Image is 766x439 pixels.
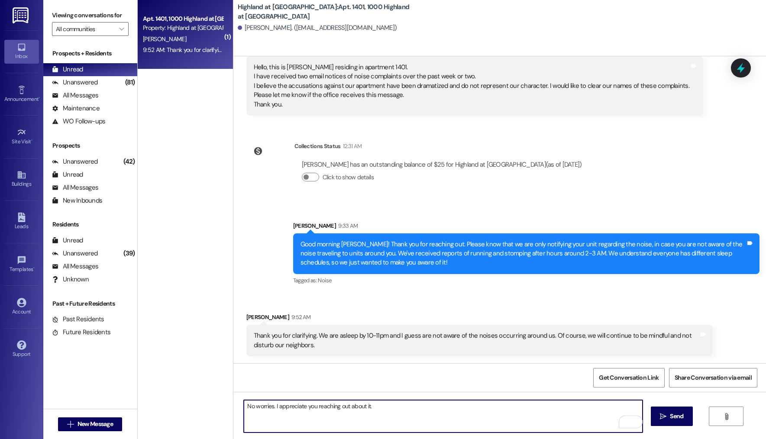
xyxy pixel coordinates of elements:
div: [PERSON_NAME] has an outstanding balance of $25 for Highland at [GEOGRAPHIC_DATA] (as of [DATE]) [302,160,582,169]
div: Unanswered [52,157,98,166]
label: Click to show details [323,173,374,182]
div: Unread [52,236,83,245]
div: New Inbounds [52,196,102,205]
div: Maintenance [52,104,100,113]
div: (81) [123,76,137,89]
i:  [723,413,730,420]
div: (39) [121,247,137,260]
a: Buildings [4,168,39,191]
div: All Messages [52,183,98,192]
button: Share Conversation via email [669,368,757,387]
div: 9:33 AM [336,221,358,230]
span: Send [670,412,683,421]
div: Future Residents [52,328,110,337]
div: [PERSON_NAME] [293,221,760,233]
div: Unanswered [52,78,98,87]
div: Unanswered [52,249,98,258]
button: Send [651,407,693,426]
i:  [67,421,74,428]
div: Unknown [52,275,89,284]
div: Collections Status [294,142,341,151]
img: ResiDesk Logo [13,7,30,23]
span: New Message [78,420,113,429]
div: 12:31 AM [341,142,362,151]
div: (42) [121,155,137,168]
div: [PERSON_NAME] [246,313,713,325]
div: [PERSON_NAME]. ([EMAIL_ADDRESS][DOMAIN_NAME]) [238,23,397,32]
a: Site Visit • [4,125,39,148]
div: 9:52 AM: Thank you for clarifying. We are asleep by 10-11pm and I guess are not aware of the nois... [143,46,626,54]
input: All communities [56,22,115,36]
div: WO Follow-ups [52,117,105,126]
i:  [119,26,124,32]
span: Get Conversation Link [599,373,659,382]
div: Apt. 1401, 1000 Highland at [GEOGRAPHIC_DATA] [143,14,223,23]
div: Thank you for clarifying. We are asleep by 10-11pm and I guess are not aware of the noises occurr... [254,331,699,350]
div: Unread [52,65,83,74]
div: Tagged as: [293,274,760,287]
a: Leads [4,210,39,233]
b: Highland at [GEOGRAPHIC_DATA]: Apt. 1401, 1000 Highland at [GEOGRAPHIC_DATA] [238,3,411,21]
div: Past + Future Residents [43,299,137,308]
a: Inbox [4,40,39,63]
div: Unread [52,170,83,179]
span: • [39,95,40,101]
span: Share Conversation via email [675,373,752,382]
div: Prospects + Residents [43,49,137,58]
div: Residents [43,220,137,229]
span: [PERSON_NAME] [143,35,186,43]
div: All Messages [52,91,98,100]
div: Good morning [PERSON_NAME]! Thank you for reaching out. Please know that we are only notifying yo... [301,240,746,268]
i:  [660,413,666,420]
span: • [33,265,35,271]
a: Account [4,295,39,319]
div: 9:52 AM [289,313,310,322]
div: Past Residents [52,315,104,324]
div: Prospects [43,141,137,150]
div: All Messages [52,262,98,271]
a: Support [4,338,39,361]
label: Viewing conversations for [52,9,129,22]
div: Hello, this is [PERSON_NAME] residing in apartment 1401. I have received two email notices of noi... [254,63,689,109]
span: Noise [318,277,331,284]
div: Property: Highland at [GEOGRAPHIC_DATA] [143,23,223,32]
span: • [31,137,32,143]
button: New Message [58,417,122,431]
button: Get Conversation Link [593,368,664,387]
textarea: To enrich screen reader interactions, please activate Accessibility in Grammarly extension settings [244,400,643,433]
a: Templates • [4,253,39,276]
